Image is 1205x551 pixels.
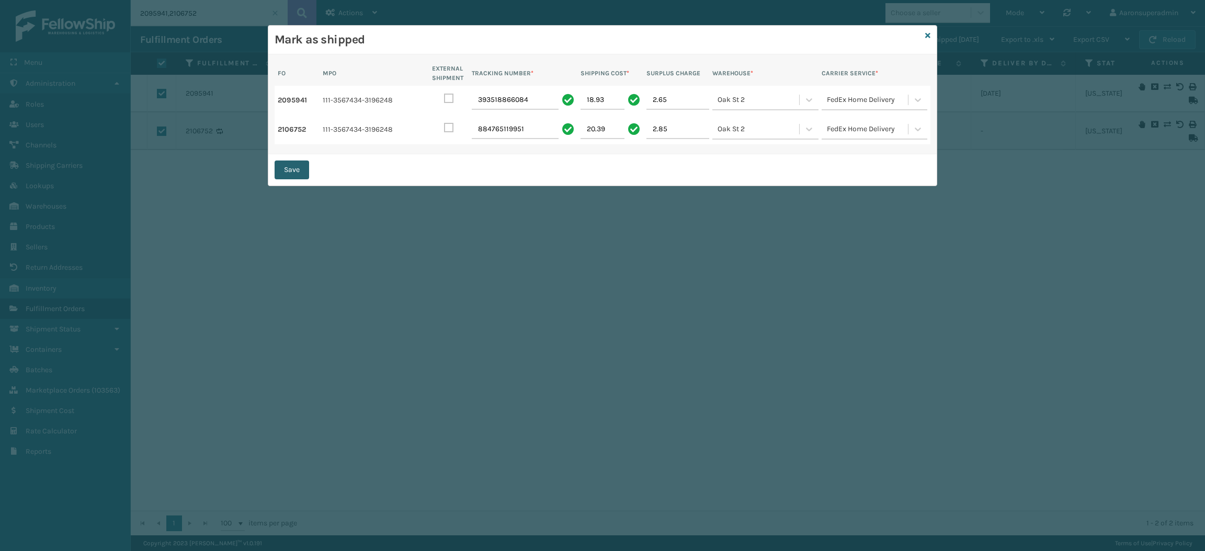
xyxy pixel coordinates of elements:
[323,123,429,136] span: 111-3567434-3196248
[275,160,309,179] button: Save
[718,123,800,135] div: Oak St 2
[275,32,921,48] h3: Mark as shipped
[827,123,910,135] div: FedEx Home Delivery
[278,94,320,107] span: 2095941
[822,68,928,78] div: CARRIER SERVICE
[278,123,320,136] span: 2106752
[432,64,469,83] div: EXTERNAL SHIPMENT
[323,68,429,78] div: MPO
[278,68,320,78] div: FO
[472,68,578,78] div: TRACKING NUMBER
[581,68,643,78] div: SHIPPING COST
[646,68,709,78] div: SURPLUS CHARGE
[827,94,910,106] div: FedEx Home Delivery
[323,94,429,107] span: 111-3567434-3196248
[718,94,800,106] div: Oak St 2
[712,68,819,78] div: WAREHOUSE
